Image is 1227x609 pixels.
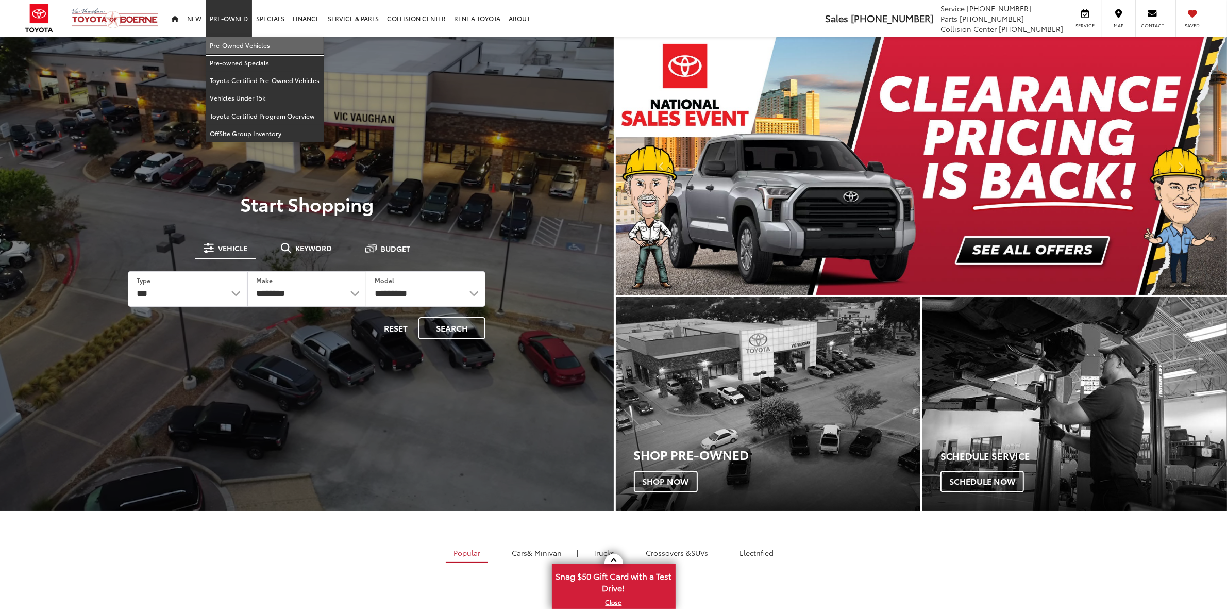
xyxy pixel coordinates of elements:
a: Pre-Owned Vehicles [206,37,324,54]
a: Popular [446,544,488,563]
a: Pre-owned Specials [206,54,324,72]
a: Toyota Certified Program Overview [206,107,324,125]
span: [PHONE_NUMBER] [999,24,1063,34]
h4: Schedule Service [940,451,1227,462]
span: Saved [1181,22,1204,29]
li: | [574,548,581,558]
span: Collision Center [940,24,997,34]
a: Cars [504,544,569,562]
img: Vic Vaughan Toyota of Boerne [71,8,159,29]
label: Make [256,276,273,285]
span: [PHONE_NUMBER] [851,11,933,25]
a: Vehicles Under 15k [206,89,324,107]
span: [PHONE_NUMBER] [960,13,1024,24]
a: Toyota Certified Pre-Owned Vehicles [206,72,324,89]
span: Service [940,3,965,13]
span: Contact [1141,22,1164,29]
a: Electrified [732,544,781,562]
button: Click to view next picture. [1135,57,1227,274]
div: Toyota [616,297,920,511]
a: Shop Pre-Owned Shop Now [616,297,920,511]
label: Type [137,276,150,285]
span: Crossovers & [646,548,691,558]
h3: Shop Pre-Owned [634,448,920,461]
span: Keyword [295,244,332,252]
button: Search [418,317,485,339]
span: Vehicle [218,244,247,252]
span: Map [1107,22,1130,29]
span: Parts [940,13,957,24]
button: Click to view previous picture. [616,57,708,274]
a: Schedule Service Schedule Now [922,297,1227,511]
a: OffSite Group Inventory [206,125,324,142]
span: [PHONE_NUMBER] [967,3,1031,13]
li: | [493,548,499,558]
button: Reset [375,317,416,339]
p: Start Shopping [43,193,570,214]
li: | [720,548,727,558]
span: Shop Now [634,471,698,492]
li: | [627,548,633,558]
span: Snag $50 Gift Card with a Test Drive! [553,565,675,597]
label: Model [375,276,394,285]
span: Sales [825,11,848,25]
span: Service [1073,22,1097,29]
span: Schedule Now [940,471,1024,492]
span: Budget [381,245,410,252]
span: & Minivan [527,548,562,558]
a: SUVs [638,544,716,562]
div: Toyota [922,297,1227,511]
a: Trucks [585,544,622,562]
